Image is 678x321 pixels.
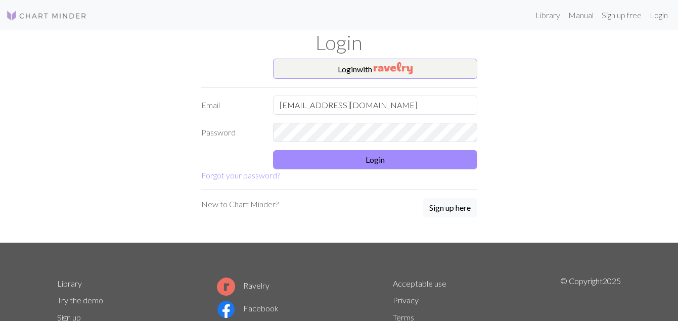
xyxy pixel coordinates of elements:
a: Forgot your password? [201,170,280,180]
a: Library [57,279,82,288]
a: Sign up here [423,198,477,218]
button: Sign up here [423,198,477,217]
a: Sign up free [598,5,646,25]
img: Ravelry [374,62,413,74]
a: Login [646,5,672,25]
p: New to Chart Minder? [201,198,279,210]
label: Password [195,123,267,142]
a: Try the demo [57,295,103,305]
button: Login [273,150,477,169]
a: Facebook [217,303,279,313]
a: Acceptable use [393,279,446,288]
a: Privacy [393,295,419,305]
img: Ravelry logo [217,278,235,296]
h1: Login [51,30,627,55]
a: Ravelry [217,281,269,290]
img: Logo [6,10,87,22]
img: Facebook logo [217,300,235,318]
a: Library [531,5,564,25]
a: Manual [564,5,598,25]
label: Email [195,96,267,115]
button: Loginwith [273,59,477,79]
